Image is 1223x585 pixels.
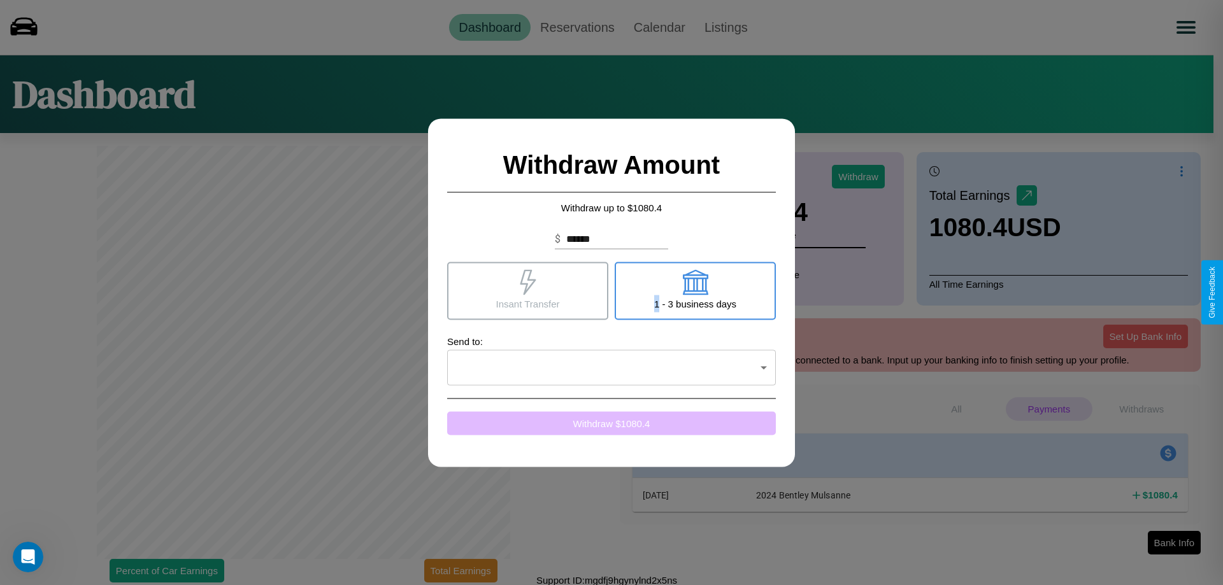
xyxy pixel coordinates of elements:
button: Withdraw $1080.4 [447,411,776,435]
iframe: Intercom live chat [13,542,43,572]
div: Give Feedback [1208,267,1217,318]
h2: Withdraw Amount [447,137,776,192]
p: 1 - 3 business days [654,295,736,312]
p: Send to: [447,332,776,349]
p: Withdraw up to $ 1080.4 [447,199,776,216]
p: Insant Transfer [496,295,559,312]
p: $ [555,231,561,246]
